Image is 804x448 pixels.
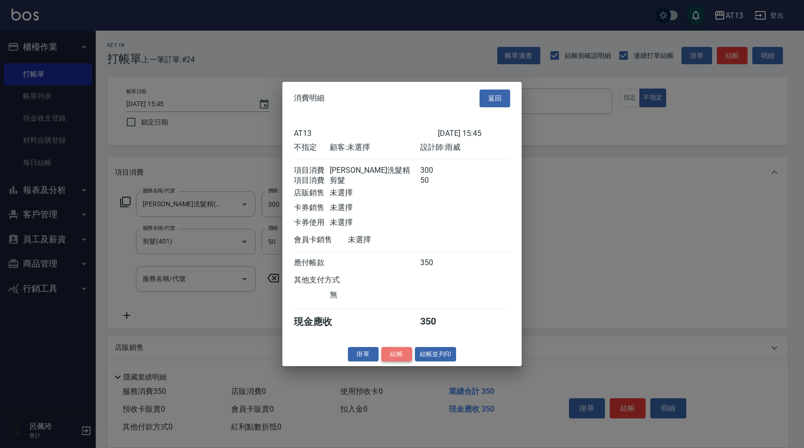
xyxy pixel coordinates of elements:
[420,142,510,152] div: 設計師: 雨威
[294,142,330,152] div: 不指定
[294,93,324,103] span: 消費明細
[348,235,438,245] div: 未選擇
[294,315,348,328] div: 現金應收
[348,347,379,361] button: 掛單
[415,347,457,361] button: 結帳並列印
[294,202,330,213] div: 卡券銷售
[330,290,420,300] div: 無
[330,165,420,175] div: [PERSON_NAME]洗髮精
[381,347,412,361] button: 結帳
[438,128,510,137] div: [DATE] 15:45
[294,128,438,137] div: AT13
[294,217,330,227] div: 卡券使用
[330,217,420,227] div: 未選擇
[294,165,330,175] div: 項目消費
[294,275,366,285] div: 其他支付方式
[294,175,330,185] div: 項目消費
[330,188,420,198] div: 未選擇
[330,142,420,152] div: 顧客: 未選擇
[330,202,420,213] div: 未選擇
[294,258,330,268] div: 應付帳款
[420,175,456,185] div: 50
[294,188,330,198] div: 店販銷售
[294,235,348,245] div: 會員卡銷售
[480,90,510,107] button: 返回
[330,175,420,185] div: 剪髮
[420,315,456,328] div: 350
[420,165,456,175] div: 300
[420,258,456,268] div: 350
